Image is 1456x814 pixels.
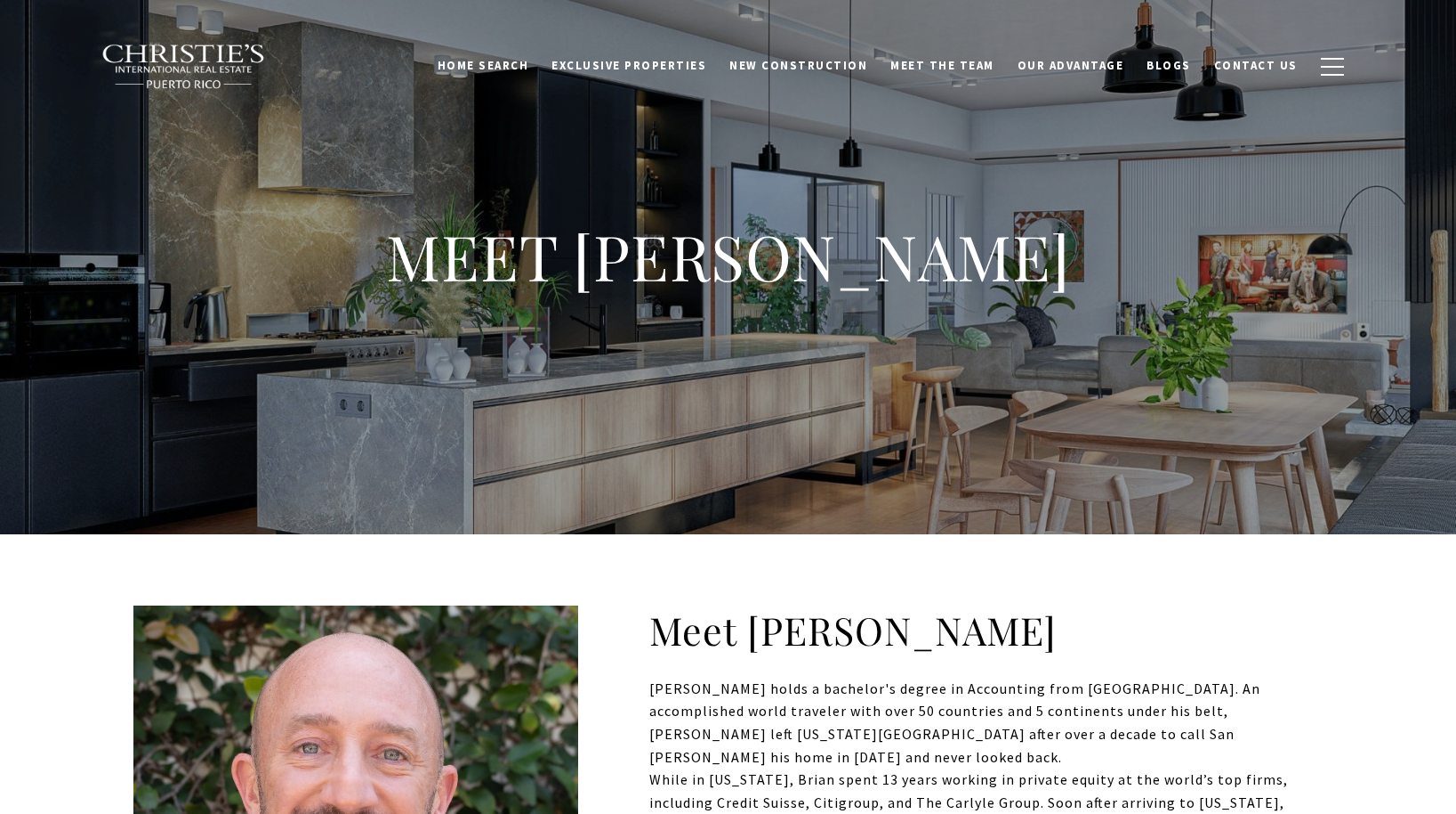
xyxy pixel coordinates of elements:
span: Contact Us [1214,58,1298,73]
span: Exclusive Properties [551,58,706,73]
a: Exclusive Properties [540,49,718,83]
span: New Construction [729,58,867,73]
a: Our Advantage [1006,49,1136,83]
a: Meet the Team [879,49,1006,83]
span: Blogs [1146,58,1191,73]
img: Christie's International Real Estate black text logo [101,44,267,90]
a: New Construction [718,49,879,83]
a: Home Search [426,49,541,83]
span: Our Advantage [1018,58,1124,73]
h1: MEET [PERSON_NAME] [373,217,1084,296]
a: Blogs [1135,49,1203,83]
h2: Meet [PERSON_NAME] [133,606,1323,655]
p: [PERSON_NAME] holds a bachelor's degree in Accounting from [GEOGRAPHIC_DATA]. An accomplished wor... [133,678,1323,769]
